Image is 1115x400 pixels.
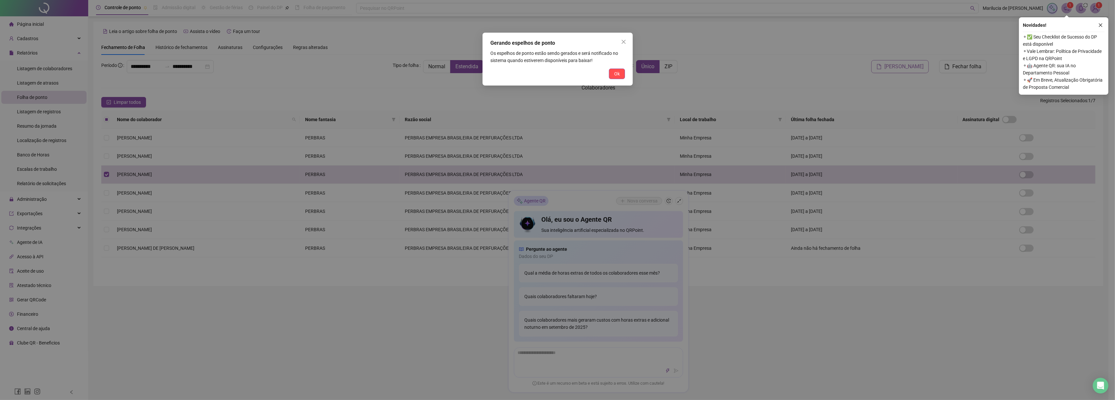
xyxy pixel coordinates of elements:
[1023,48,1105,62] span: ⚬ Vale Lembrar: Política de Privacidade e LGPD na QRPoint
[490,40,555,46] span: Gerando espelhos de ponto
[621,39,626,44] span: close
[490,51,618,63] span: Os espelhos de ponto estão sendo gerados e será notificado no sistema quando estiverem disponívei...
[1023,62,1105,76] span: ⚬ 🤖 Agente QR: sua IA no Departamento Pessoal
[1093,378,1108,393] div: Open Intercom Messenger
[618,37,629,47] button: Close
[1098,23,1103,27] span: close
[1023,76,1105,91] span: ⚬ 🚀 Em Breve, Atualização Obrigatória de Proposta Comercial
[1023,33,1105,48] span: ⚬ ✅ Seu Checklist de Sucesso do DP está disponível
[614,70,620,77] span: Ok
[609,69,625,79] button: Ok
[1023,22,1046,29] span: Novidades !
